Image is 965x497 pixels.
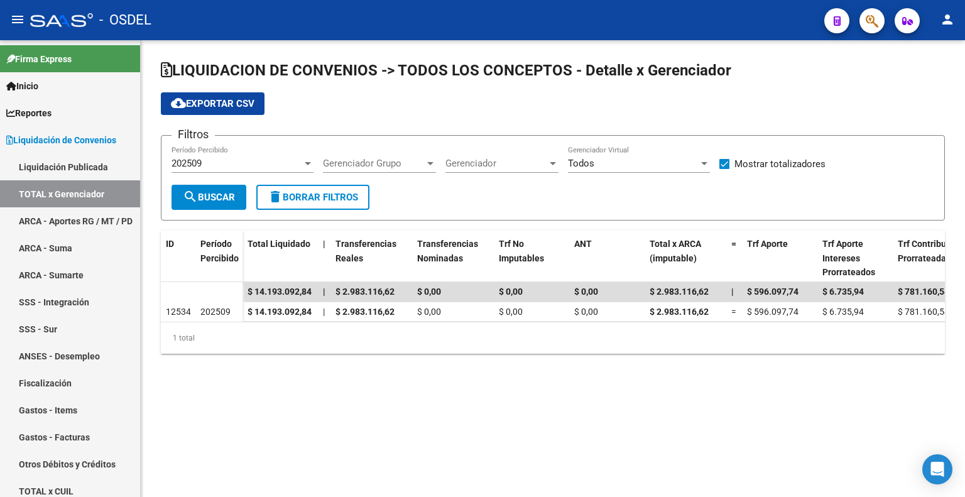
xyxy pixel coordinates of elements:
[200,307,231,317] span: 202509
[574,307,598,317] span: $ 0,00
[650,239,701,263] span: Total x ARCA (imputable)
[731,239,736,249] span: =
[412,231,494,286] datatable-header-cell: Transferencias Nominadas
[747,287,799,297] span: $ 596.097,74
[445,158,547,169] span: Gerenciador
[569,231,645,286] datatable-header-cell: ANT
[747,239,788,249] span: Trf Aporte
[330,231,412,286] datatable-header-cell: Transferencias Reales
[940,12,955,27] mat-icon: person
[574,287,598,297] span: $ 0,00
[172,185,246,210] button: Buscar
[172,126,215,143] h3: Filtros
[898,239,963,263] span: Trf Contribucion Prorrateada
[161,231,195,283] datatable-header-cell: ID
[323,158,425,169] span: Gerenciador Grupo
[243,231,318,286] datatable-header-cell: Total Liquidado
[161,92,264,115] button: Exportar CSV
[499,287,523,297] span: $ 0,00
[645,231,726,286] datatable-header-cell: Total x ARCA (imputable)
[898,287,949,297] span: $ 781.160,54
[99,6,151,34] span: - OSDEL
[248,287,312,297] span: $ 14.193.092,84
[248,307,312,317] span: $ 14.193.092,84
[183,189,198,204] mat-icon: search
[499,307,523,317] span: $ 0,00
[726,231,742,286] datatable-header-cell: =
[335,287,395,297] span: $ 2.983.116,62
[172,158,202,169] span: 202509
[268,192,358,203] span: Borrar Filtros
[734,156,826,172] span: Mostrar totalizadores
[161,322,945,354] div: 1 total
[256,185,369,210] button: Borrar Filtros
[6,52,72,66] span: Firma Express
[417,239,478,263] span: Transferencias Nominadas
[268,189,283,204] mat-icon: delete
[195,231,243,283] datatable-header-cell: Período Percibido
[6,79,38,93] span: Inicio
[6,106,52,120] span: Reportes
[171,96,186,111] mat-icon: cloud_download
[166,307,191,317] span: 12534
[822,307,864,317] span: $ 6.735,94
[417,307,441,317] span: $ 0,00
[171,98,254,109] span: Exportar CSV
[650,307,709,317] span: $ 2.983.116,62
[323,287,325,297] span: |
[747,307,799,317] span: $ 596.097,74
[650,287,709,297] span: $ 2.983.116,62
[183,192,235,203] span: Buscar
[822,239,875,278] span: Trf Aporte Intereses Prorrateados
[574,239,592,249] span: ANT
[161,62,731,79] span: LIQUIDACION DE CONVENIOS -> TODOS LOS CONCEPTOS - Detalle x Gerenciador
[6,133,116,147] span: Liquidación de Convenios
[494,231,569,286] datatable-header-cell: Trf No Imputables
[817,231,893,286] datatable-header-cell: Trf Aporte Intereses Prorrateados
[742,231,817,286] datatable-header-cell: Trf Aporte
[248,239,310,249] span: Total Liquidado
[335,239,396,263] span: Transferencias Reales
[568,158,594,169] span: Todos
[731,287,734,297] span: |
[166,239,174,249] span: ID
[10,12,25,27] mat-icon: menu
[335,307,395,317] span: $ 2.983.116,62
[323,239,325,249] span: |
[417,287,441,297] span: $ 0,00
[318,231,330,286] datatable-header-cell: |
[898,307,949,317] span: $ 781.160,54
[499,239,544,263] span: Trf No Imputables
[323,307,325,317] span: |
[922,454,952,484] div: Open Intercom Messenger
[731,307,736,317] span: =
[822,287,864,297] span: $ 6.735,94
[200,239,239,263] span: Período Percibido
